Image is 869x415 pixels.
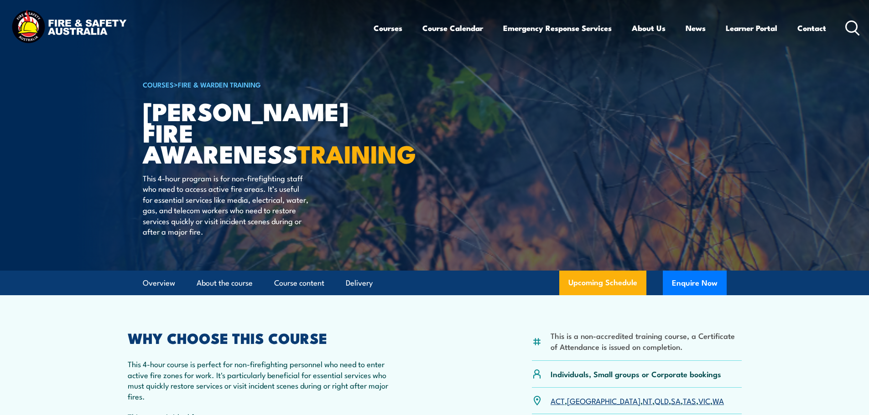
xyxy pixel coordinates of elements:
a: Overview [143,271,175,295]
button: Enquire Now [663,271,727,295]
a: Upcoming Schedule [559,271,646,295]
a: Learner Portal [726,16,777,40]
a: SA [671,395,681,406]
a: News [686,16,706,40]
a: About Us [632,16,666,40]
a: COURSES [143,79,174,89]
a: Course Calendar [422,16,483,40]
a: TAS [683,395,696,406]
a: NT [643,395,652,406]
p: Individuals, Small groups or Corporate bookings [551,369,721,379]
a: Emergency Response Services [503,16,612,40]
a: WA [713,395,724,406]
li: This is a non-accredited training course, a Certificate of Attendance is issued on completion. [551,330,742,352]
a: Fire & Warden Training [178,79,261,89]
strong: TRAINING [297,134,416,172]
h2: WHY CHOOSE THIS COURSE [128,331,394,344]
p: This 4-hour course is perfect for non-firefighting personnel who need to enter active fire zones ... [128,359,394,401]
a: Courses [374,16,402,40]
a: VIC [698,395,710,406]
a: About the course [197,271,253,295]
h1: [PERSON_NAME] Fire Awareness [143,100,368,164]
a: Contact [797,16,826,40]
p: This 4-hour program is for non-firefighting staff who need to access active fire areas. It’s usef... [143,173,309,236]
a: [GEOGRAPHIC_DATA] [567,395,640,406]
h6: > [143,79,368,90]
a: Course content [274,271,324,295]
a: QLD [655,395,669,406]
p: , , , , , , , [551,395,724,406]
a: ACT [551,395,565,406]
a: Delivery [346,271,373,295]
